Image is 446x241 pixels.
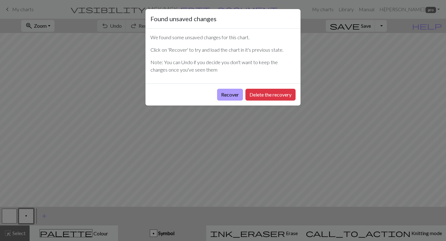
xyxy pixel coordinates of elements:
[217,89,243,101] button: Recover
[150,14,216,23] h5: Found unsaved changes
[150,46,296,54] p: Click on 'Recover' to try and load the chart in it's previous state.
[245,89,296,101] button: Delete the recovery
[150,59,296,73] p: Note: You can Undo if you decide you don't want to keep the changes once you've seen them
[150,34,296,41] p: We found some unsaved changes for this chart.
